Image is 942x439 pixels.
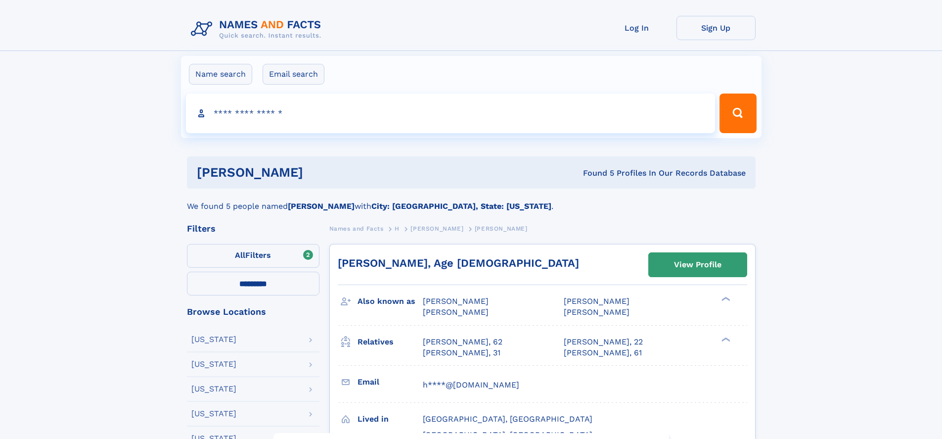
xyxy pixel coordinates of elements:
[329,222,384,235] a: Names and Facts
[564,337,643,347] a: [PERSON_NAME], 22
[395,225,400,232] span: H
[597,16,676,40] a: Log In
[564,296,629,306] span: [PERSON_NAME]
[719,336,731,342] div: ❯
[410,222,463,235] a: [PERSON_NAME]
[338,257,579,269] a: [PERSON_NAME], Age [DEMOGRAPHIC_DATA]
[358,374,423,390] h3: Email
[719,296,731,302] div: ❯
[676,16,756,40] a: Sign Up
[423,347,500,358] a: [PERSON_NAME], 31
[187,224,319,233] div: Filters
[191,360,236,368] div: [US_STATE]
[187,16,329,43] img: Logo Names and Facts
[288,201,355,211] b: [PERSON_NAME]
[191,410,236,418] div: [US_STATE]
[358,293,423,310] h3: Also known as
[423,337,502,347] a: [PERSON_NAME], 62
[423,307,489,317] span: [PERSON_NAME]
[475,225,528,232] span: [PERSON_NAME]
[187,307,319,316] div: Browse Locations
[263,64,324,85] label: Email search
[187,244,319,268] label: Filters
[564,307,629,317] span: [PERSON_NAME]
[649,253,747,277] a: View Profile
[423,296,489,306] span: [PERSON_NAME]
[410,225,463,232] span: [PERSON_NAME]
[187,189,756,212] div: We found 5 people named with .
[423,414,592,424] span: [GEOGRAPHIC_DATA], [GEOGRAPHIC_DATA]
[189,64,252,85] label: Name search
[395,222,400,235] a: H
[235,250,245,260] span: All
[674,253,721,276] div: View Profile
[443,168,746,179] div: Found 5 Profiles In Our Records Database
[197,166,443,179] h1: [PERSON_NAME]
[191,336,236,343] div: [US_STATE]
[371,201,551,211] b: City: [GEOGRAPHIC_DATA], State: [US_STATE]
[564,347,642,358] a: [PERSON_NAME], 61
[186,94,716,133] input: search input
[358,334,423,350] h3: Relatives
[358,411,423,428] h3: Lived in
[719,94,756,133] button: Search Button
[191,385,236,393] div: [US_STATE]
